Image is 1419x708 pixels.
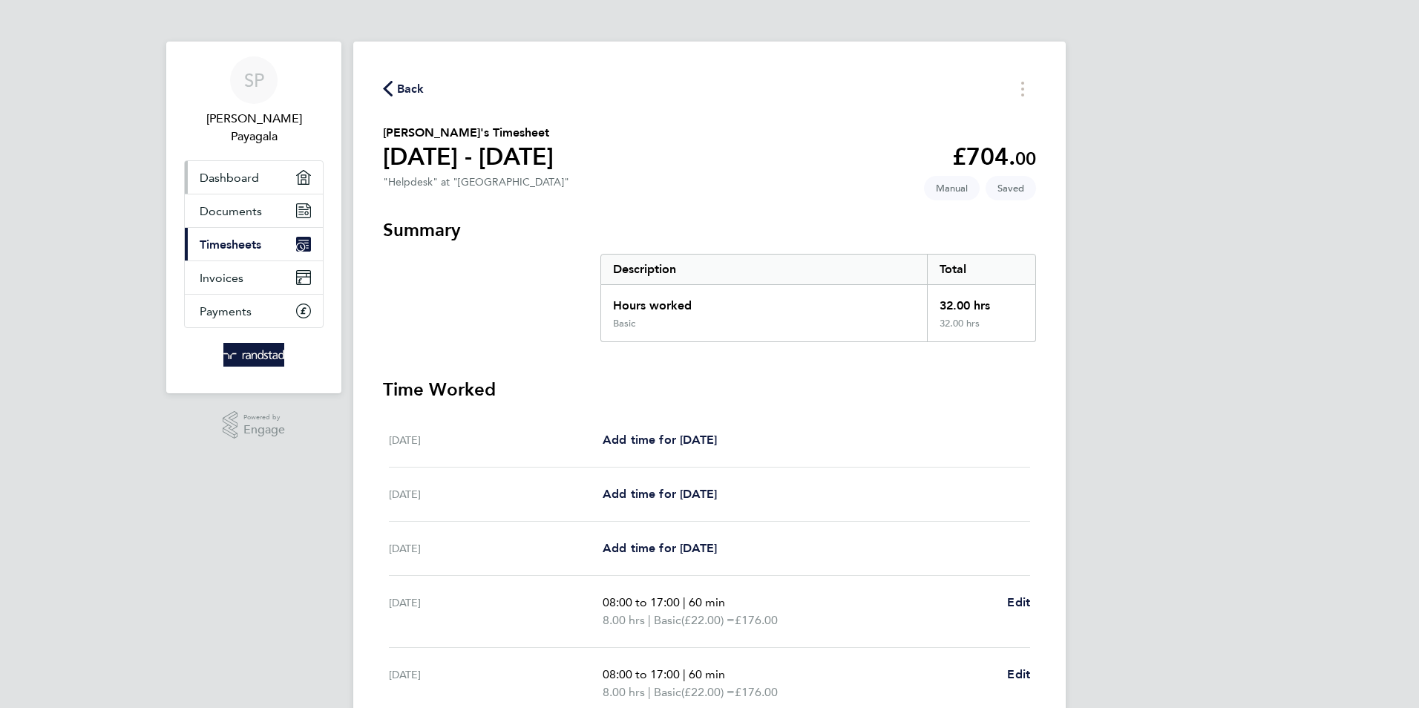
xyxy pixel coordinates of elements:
span: This timesheet is Saved. [986,176,1036,200]
span: | [683,595,686,609]
div: 32.00 hrs [927,318,1035,341]
div: Hours worked [601,285,927,318]
nav: Main navigation [166,42,341,393]
a: SP[PERSON_NAME] Payagala [184,56,324,145]
a: Add time for [DATE] [603,431,717,449]
span: Engage [243,424,285,436]
span: Documents [200,204,262,218]
div: Summary [600,254,1036,342]
a: Powered byEngage [223,411,286,439]
a: Payments [185,295,323,327]
app-decimal: £704. [952,142,1036,171]
span: | [648,685,651,699]
div: "Helpdesk" at "[GEOGRAPHIC_DATA]" [383,176,569,189]
div: [DATE] [389,540,603,557]
span: Add time for [DATE] [603,541,717,555]
button: Back [383,79,425,98]
span: 8.00 hrs [603,613,645,627]
span: Sanjeewa Devapriya Payagala [184,110,324,145]
a: Add time for [DATE] [603,485,717,503]
div: Description [601,255,927,284]
h1: [DATE] - [DATE] [383,142,554,171]
span: SP [244,71,264,90]
div: [DATE] [389,594,603,629]
h3: Time Worked [383,378,1036,401]
span: Payments [200,304,252,318]
span: Basic [654,684,681,701]
span: £176.00 [735,685,778,699]
span: | [648,613,651,627]
span: Invoices [200,271,243,285]
span: (£22.00) = [681,613,735,627]
a: Edit [1007,666,1030,684]
span: 08:00 to 17:00 [603,595,680,609]
div: [DATE] [389,431,603,449]
span: Dashboard [200,171,259,185]
span: Add time for [DATE] [603,487,717,501]
span: 00 [1015,148,1036,169]
span: Timesheets [200,237,261,252]
a: Go to home page [184,343,324,367]
div: [DATE] [389,666,603,701]
span: 60 min [689,667,725,681]
a: Documents [185,194,323,227]
h3: Summary [383,218,1036,242]
span: 8.00 hrs [603,685,645,699]
span: £176.00 [735,613,778,627]
a: Edit [1007,594,1030,612]
span: Add time for [DATE] [603,433,717,447]
span: Powered by [243,411,285,424]
span: | [683,667,686,681]
img: randstad-logo-retina.png [223,343,285,367]
a: Timesheets [185,228,323,260]
span: 08:00 to 17:00 [603,667,680,681]
button: Timesheets Menu [1009,77,1036,100]
div: 32.00 hrs [927,285,1035,318]
span: (£22.00) = [681,685,735,699]
span: 60 min [689,595,725,609]
h2: [PERSON_NAME]'s Timesheet [383,124,554,142]
span: Back [397,80,425,98]
span: Edit [1007,595,1030,609]
a: Invoices [185,261,323,294]
div: Basic [613,318,635,330]
span: Edit [1007,667,1030,681]
span: Basic [654,612,681,629]
a: Add time for [DATE] [603,540,717,557]
span: This timesheet was manually created. [924,176,980,200]
div: [DATE] [389,485,603,503]
a: Dashboard [185,161,323,194]
div: Total [927,255,1035,284]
